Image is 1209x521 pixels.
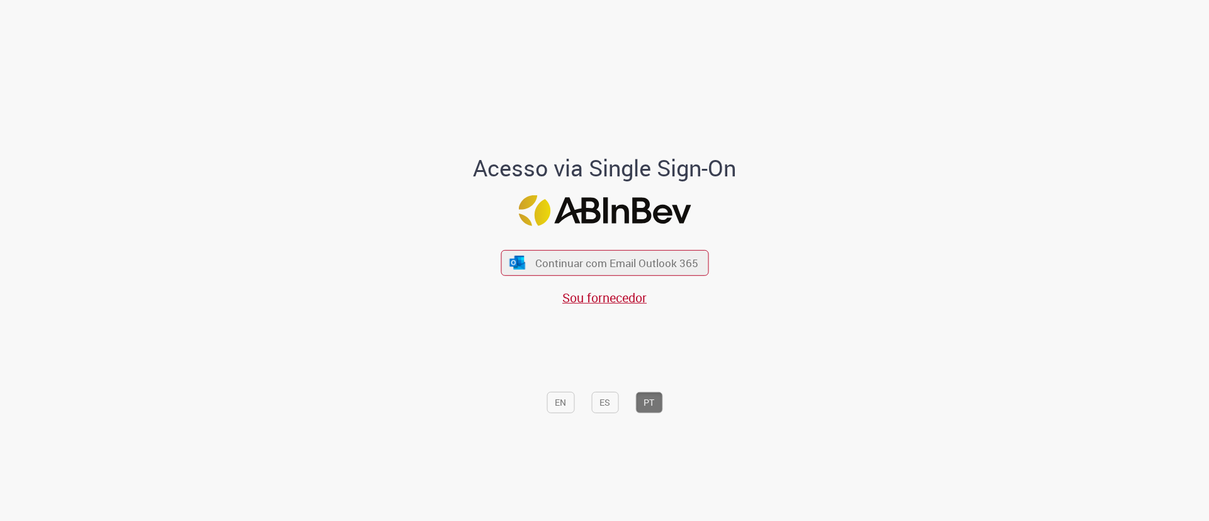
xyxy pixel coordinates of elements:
img: ícone Azure/Microsoft 360 [509,256,526,269]
button: EN [547,392,574,413]
button: PT [635,392,662,413]
span: Continuar com Email Outlook 365 [535,256,698,270]
a: Sou fornecedor [562,289,647,306]
h1: Acesso via Single Sign-On [430,156,780,181]
button: ES [591,392,618,413]
img: Logo ABInBev [518,195,691,226]
button: ícone Azure/Microsoft 360 Continuar com Email Outlook 365 [501,250,708,276]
